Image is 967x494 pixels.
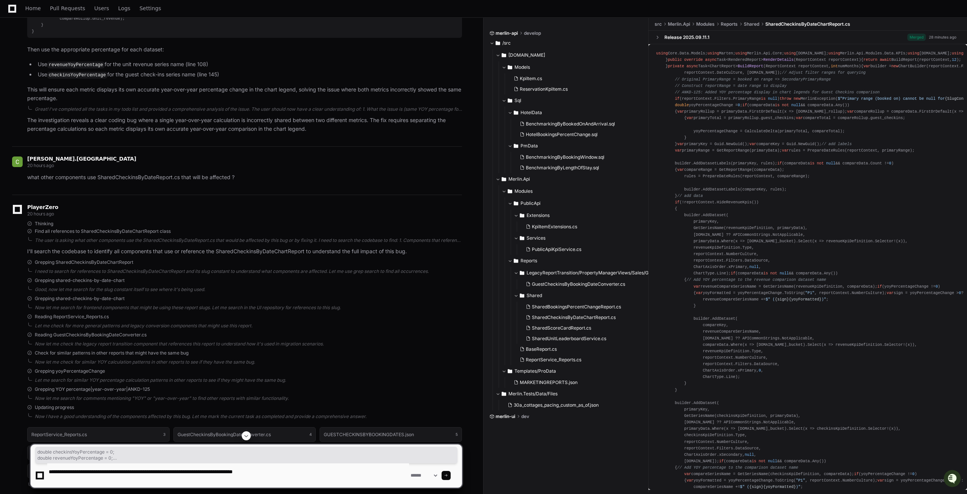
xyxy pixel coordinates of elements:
[517,119,644,129] button: BenchmarkingByBookedOnAndArrival.sql
[796,116,803,120] span: var
[532,336,606,342] span: SharedUnitLeaderboardService.cs
[27,211,54,217] span: 20 hours ago
[668,64,684,68] span: private
[768,96,777,101] span: null
[952,57,956,62] span: 12
[655,21,662,27] span: src
[777,161,782,166] span: if
[677,194,703,198] span: // add data
[742,103,747,107] span: if
[686,64,698,68] span: async
[35,413,462,420] div: Now I have a good understanding of the components affected by this bug. Let me mark the current t...
[523,333,663,344] button: SharedUnitLeaderboardService.cs
[527,212,550,218] span: Extensions
[782,70,866,75] span: // Adjust filter ranges for querying
[520,379,578,386] span: MARKETINGREPORTS.json
[320,427,462,441] button: GUESTCHECKINSBYBOOKINGDATES.json5
[35,350,188,356] span: Check for similar patterns in other reports that might have the same bug
[514,368,556,374] span: Templates/ProData
[508,367,512,376] svg: Directory
[686,116,693,120] span: var
[496,39,500,48] svg: Directory
[523,221,657,232] button: KpiItemExtensions.cs
[35,221,53,227] span: Thinking
[864,64,870,68] span: var
[828,51,840,56] span: using
[520,268,524,277] svg: Directory
[738,103,740,107] span: 0
[508,391,558,397] span: Merlin.Tests/Data/Files
[686,277,826,282] span: // Add YOY percentage to the revenue comparison dataset name
[677,167,684,172] span: var
[35,377,462,383] div: Let me search for similar YOY percentage calculation patterns in other reports to see if they mig...
[26,64,96,70] div: We're available if you need us!
[36,60,462,69] li: Use for the unit revenue series name (line 108)
[775,103,780,107] span: is
[532,224,577,230] span: KpiItemExtensions.cs
[35,386,150,392] span: Grepping YOY percentage|year-over-year|ANKD-125
[27,247,462,256] p: I'll search the codebase to identify all components that use or reference the SharedCheckinsByDat...
[508,140,649,152] button: PmData
[782,103,789,107] span: not
[929,34,956,40] div: 28 minutes ago
[524,30,541,36] span: develop
[675,148,682,153] span: var
[511,377,650,388] button: MARKETINGREPORTS.json
[668,57,682,62] span: public
[677,109,684,114] span: var
[831,64,837,68] span: int
[675,103,689,107] span: double
[521,200,541,206] span: PublicApi
[526,346,557,352] span: BaseReport.cs
[864,57,877,62] span: return
[496,413,515,420] span: merlin-ui
[502,185,655,197] button: Modules
[27,45,462,54] p: Then use the appropriate percentage for each dataset:
[35,404,74,410] span: Updating progress
[847,109,854,114] span: var
[523,302,663,312] button: SharedBookingsPercentChangeReport.cs
[877,284,882,289] span: if
[936,284,938,289] span: 0
[677,142,684,146] span: var
[761,96,766,101] span: is
[496,30,518,36] span: merlin-api
[514,188,533,194] span: Modules
[508,107,649,119] button: HotelData
[791,103,801,107] span: null
[763,57,794,62] span: RenderDetails
[780,271,789,276] span: null
[50,6,85,11] span: Pull Requests
[758,368,761,373] span: 0
[75,79,91,85] span: Pylon
[696,21,715,27] span: Modules
[502,389,506,398] svg: Directory
[35,228,171,234] span: Find all references to SharedCheckinsByDateChartReport class
[520,211,524,220] svg: Directory
[675,200,680,204] span: if
[35,332,147,338] span: Reading GuestCheckinsByBookingDateConverter.cs
[527,235,545,241] span: Services
[675,90,880,94] span: // ANKD-125: Added YOY percentage display in chart legends for Guest Checkins comparison
[675,96,680,101] span: if
[8,30,137,42] div: Welcome
[128,59,137,68] button: Start new chat
[36,70,462,79] li: Use for the guest check-ins series name (line 145)
[889,161,891,166] span: 0
[27,173,462,182] p: what other components use SharedCheckinsByDateReport.cs that will be affected ?
[8,8,23,23] img: PlayerZero
[35,395,462,401] div: Now let me search for comments mentioning "YOY" or "year-over-year" to find other reports with si...
[508,176,530,182] span: Merlin.Api
[789,297,822,302] span: {yoyFormatted}
[35,341,462,347] div: Now let me check the legacy report transition component that references this report to understand...
[532,246,581,252] span: PublicApiKpiService.cs
[526,165,599,171] span: BenchmarkingByLengthOfStay.sql
[502,61,649,73] button: Models
[27,427,170,441] button: ReportService_Reports.cs3
[514,141,518,150] svg: Directory
[514,209,661,221] button: Extensions
[502,175,506,184] svg: Directory
[735,51,747,56] span: using
[521,143,538,149] span: PmData
[887,291,893,295] span: var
